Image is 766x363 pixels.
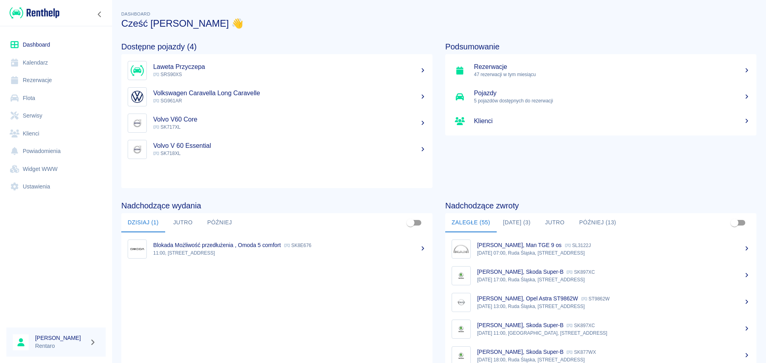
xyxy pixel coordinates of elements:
[284,243,312,248] p: SK8E676
[454,241,469,257] img: Image
[497,213,537,232] button: [DATE] (3)
[130,63,145,78] img: Image
[445,289,756,316] a: Image[PERSON_NAME], Opel Astra ST9862W ST9862W[DATE] 13:00, Ruda Śląska, [STREET_ADDRESS]
[403,215,418,230] span: Pokaż przypisane tylko do mnie
[130,116,145,131] img: Image
[6,142,106,160] a: Powiadomienia
[477,330,750,337] p: [DATE] 11:00, [GEOGRAPHIC_DATA], [STREET_ADDRESS]
[130,142,145,157] img: Image
[6,107,106,125] a: Serwisy
[477,276,750,283] p: [DATE] 17:00, Ruda Śląska, [STREET_ADDRESS]
[567,323,595,328] p: SK897XC
[130,241,145,257] img: Image
[567,349,596,355] p: SK877WX
[477,249,750,257] p: [DATE] 07:00, Ruda Śląska, [STREET_ADDRESS]
[121,12,150,16] span: Dashboard
[567,269,595,275] p: SK897XC
[121,57,432,84] a: ImageLaweta Przyczepa SRS90XS
[474,71,750,78] p: 47 rezerwacji w tym miesiącu
[6,6,59,20] a: Renthelp logo
[477,295,578,302] p: [PERSON_NAME], Opel Astra ST9862W
[565,243,591,248] p: SL3122J
[121,84,432,110] a: ImageVolkswagen Caravella Long Caravelle SG961AR
[6,54,106,72] a: Kalendarz
[153,116,426,124] h5: Volvo V60 Core
[165,213,201,232] button: Jutro
[477,322,563,328] p: [PERSON_NAME], Skoda Super-B
[35,334,86,342] h6: [PERSON_NAME]
[153,72,182,77] span: SRS90XS
[474,63,750,71] h5: Rezerwacje
[537,213,573,232] button: Jutro
[474,89,750,97] h5: Pojazdy
[445,42,756,51] h4: Podsumowanie
[10,6,59,20] img: Renthelp logo
[477,349,563,355] p: [PERSON_NAME], Skoda Super-B
[474,97,750,104] p: 5 pojazdów dostępnych do rezerwacji
[121,42,432,51] h4: Dostępne pojazdy (4)
[153,249,426,257] p: 11:00, [STREET_ADDRESS]
[727,215,742,230] span: Pokaż przypisane tylko do mnie
[35,342,86,350] p: Rentaro
[153,124,181,130] span: SK717XL
[445,201,756,210] h4: Nadchodzące zwroty
[121,201,432,210] h4: Nadchodzące wydania
[477,242,562,248] p: [PERSON_NAME], Man TGE 9 os
[6,125,106,143] a: Klienci
[445,110,756,132] a: Klienci
[445,84,756,110] a: Pojazdy5 pojazdów dostępnych do rezerwacji
[6,36,106,54] a: Dashboard
[121,213,165,232] button: Dzisiaj (1)
[474,117,750,125] h5: Klienci
[153,98,182,104] span: SG961AR
[454,295,469,310] img: Image
[445,316,756,342] a: Image[PERSON_NAME], Skoda Super-B SK897XC[DATE] 11:00, [GEOGRAPHIC_DATA], [STREET_ADDRESS]
[581,296,610,302] p: ST9862W
[573,213,623,232] button: Później (13)
[477,269,563,275] p: [PERSON_NAME], Skoda Super-B
[477,303,750,310] p: [DATE] 13:00, Ruda Śląska, [STREET_ADDRESS]
[445,213,497,232] button: Zaległe (55)
[153,89,426,97] h5: Volkswagen Caravella Long Caravelle
[121,18,756,29] h3: Cześć [PERSON_NAME] 👋
[153,63,426,71] h5: Laweta Przyczepa
[153,151,181,156] span: SK718XL
[6,178,106,196] a: Ustawienia
[121,136,432,163] a: ImageVolvo V 60 Essential SK718XL
[121,235,432,262] a: ImageBlokada Możliwość przedłużenia , Omoda 5 comfort SK8E67611:00, [STREET_ADDRESS]
[94,9,106,20] button: Zwiń nawigację
[6,89,106,107] a: Flota
[153,142,426,150] h5: Volvo V 60 Essential
[130,89,145,104] img: Image
[201,213,239,232] button: Później
[445,235,756,262] a: Image[PERSON_NAME], Man TGE 9 os SL3122J[DATE] 07:00, Ruda Śląska, [STREET_ADDRESS]
[6,71,106,89] a: Rezerwacje
[454,268,469,283] img: Image
[6,160,106,178] a: Widget WWW
[454,322,469,337] img: Image
[121,110,432,136] a: ImageVolvo V60 Core SK717XL
[153,242,281,248] p: Blokada Możliwość przedłużenia , Omoda 5 comfort
[445,262,756,289] a: Image[PERSON_NAME], Skoda Super-B SK897XC[DATE] 17:00, Ruda Śląska, [STREET_ADDRESS]
[445,57,756,84] a: Rezerwacje47 rezerwacji w tym miesiącu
